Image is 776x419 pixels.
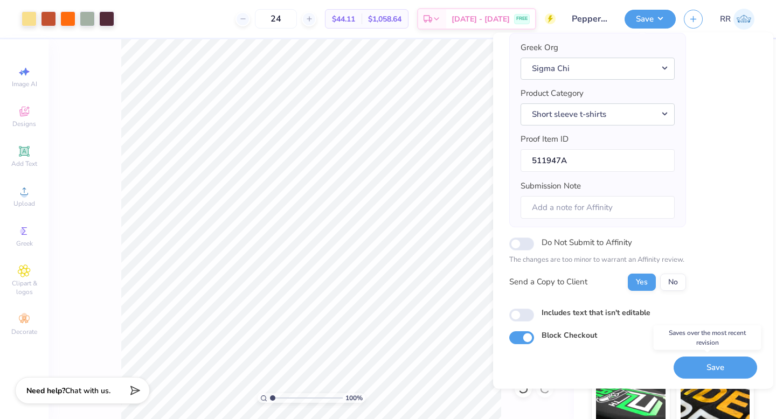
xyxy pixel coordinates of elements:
[16,239,33,248] span: Greek
[5,279,43,296] span: Clipart & logos
[521,42,558,54] label: Greek Org
[368,13,401,25] span: $1,058.64
[12,80,37,88] span: Image AI
[625,10,676,29] button: Save
[674,357,757,379] button: Save
[65,386,110,396] span: Chat with us.
[521,88,584,100] label: Product Category
[720,13,731,25] span: RR
[720,9,754,30] a: RR
[521,180,581,193] label: Submission Note
[452,13,510,25] span: [DATE] - [DATE]
[345,393,363,403] span: 100 %
[521,103,675,125] button: Short sleeve t-shirts
[26,386,65,396] strong: Need help?
[654,325,761,350] div: Saves over the most recent revision
[564,8,616,30] input: Untitled Design
[542,330,597,341] label: Block Checkout
[542,307,650,318] label: Includes text that isn't editable
[660,274,686,291] button: No
[11,159,37,168] span: Add Text
[11,327,37,336] span: Decorate
[516,15,528,23] span: FREE
[12,120,36,128] span: Designs
[255,9,297,29] input: – –
[521,196,675,219] input: Add a note for Affinity
[509,255,686,266] p: The changes are too minor to warrant an Affinity review.
[521,134,569,146] label: Proof Item ID
[521,58,675,80] button: Sigma Chi
[628,274,656,291] button: Yes
[733,9,754,30] img: Rigil Kent Ricardo
[13,199,35,208] span: Upload
[332,13,355,25] span: $44.11
[509,276,587,289] div: Send a Copy to Client
[542,236,632,250] label: Do Not Submit to Affinity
